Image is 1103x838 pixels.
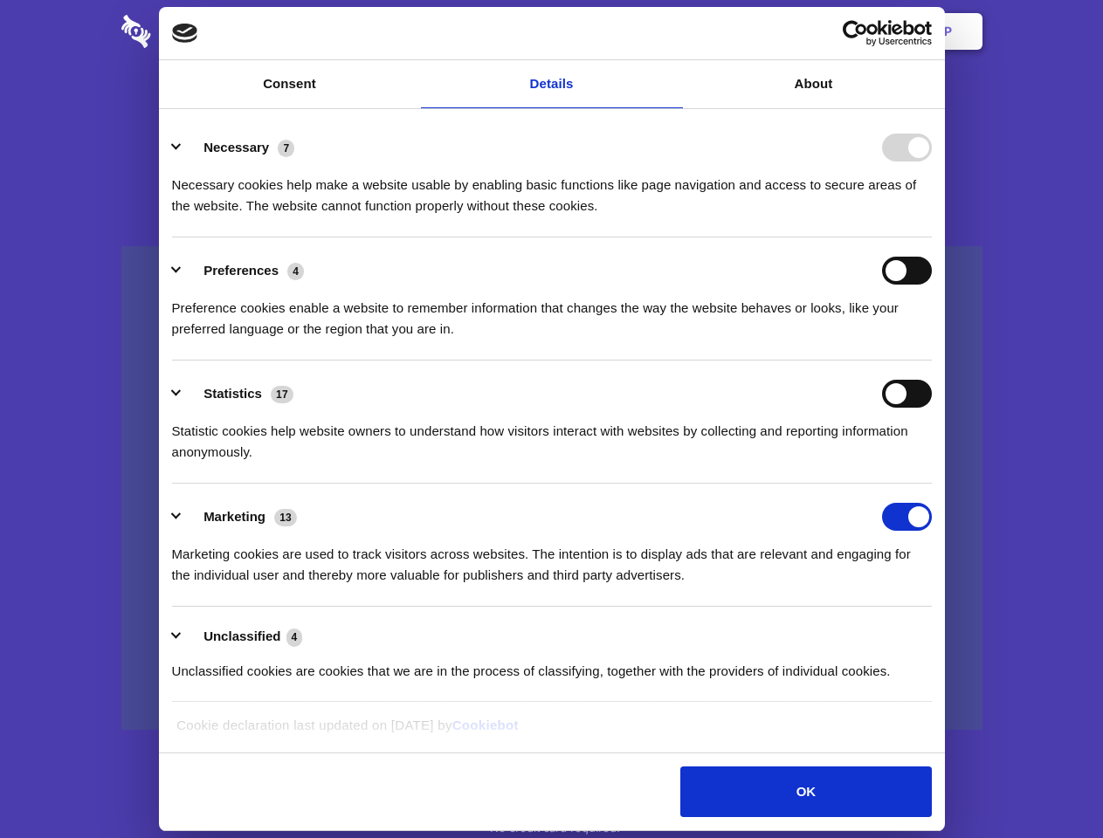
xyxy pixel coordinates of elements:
div: Unclassified cookies are cookies that we are in the process of classifying, together with the pro... [172,648,932,682]
button: Unclassified (4) [172,626,314,648]
button: Marketing (13) [172,503,308,531]
span: 13 [274,509,297,526]
a: Details [421,60,683,108]
span: 17 [271,386,293,403]
a: Pricing [513,4,589,58]
div: Preference cookies enable a website to remember information that changes the way the website beha... [172,285,932,340]
iframe: Drift Widget Chat Controller [1016,751,1082,817]
button: Necessary (7) [172,134,306,161]
div: Necessary cookies help make a website usable by enabling basic functions like page navigation and... [172,161,932,216]
a: Wistia video thumbnail [121,246,982,731]
span: 7 [278,140,294,157]
button: Statistics (17) [172,380,305,408]
button: Preferences (4) [172,257,315,285]
div: Marketing cookies are used to track visitors across websites. The intention is to display ads tha... [172,531,932,586]
a: Login [792,4,868,58]
img: logo [172,24,198,43]
a: Consent [159,60,421,108]
label: Preferences [203,263,279,278]
a: About [683,60,945,108]
a: Contact [708,4,789,58]
span: 4 [287,263,304,280]
span: 4 [286,628,303,646]
div: Cookie declaration last updated on [DATE] by [163,715,940,749]
label: Statistics [203,386,262,401]
div: Statistic cookies help website owners to understand how visitors interact with websites by collec... [172,408,932,463]
h4: Auto-redaction of sensitive data, encrypted data sharing and self-destructing private chats. Shar... [121,159,982,216]
a: Usercentrics Cookiebot - opens in a new window [779,20,932,46]
label: Necessary [203,140,269,155]
img: logo-wordmark-white-trans-d4663122ce5f474addd5e946df7df03e33cb6a1c49d2221995e7729f52c070b2.svg [121,15,271,48]
label: Marketing [203,509,265,524]
a: Cookiebot [452,718,519,732]
button: OK [680,766,931,817]
h1: Eliminate Slack Data Loss. [121,79,982,141]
